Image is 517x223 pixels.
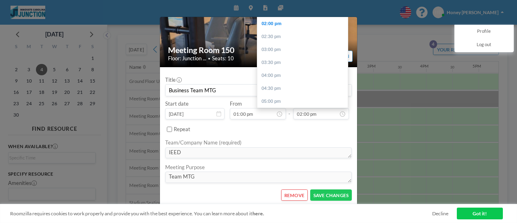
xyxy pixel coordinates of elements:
[455,25,513,38] a: Profile
[10,210,432,217] span: Roomzilla requires cookies to work properly and provide you with the best experience. You can lea...
[165,76,181,83] label: Title
[166,85,351,96] input: (No title)
[310,189,352,201] button: SAVE CHANGES
[288,103,290,117] span: -
[212,55,234,62] span: Seats: 10
[165,139,242,146] label: Team/Company Name (required)
[257,56,352,69] div: 03:30 pm
[257,95,352,108] div: 05:00 pm
[257,30,352,43] div: 02:30 pm
[208,56,210,61] span: •
[257,43,352,56] div: 03:00 pm
[257,69,352,82] div: 04:00 pm
[477,28,491,35] span: Profile
[281,189,307,201] button: REMOVE
[168,55,206,62] span: Floor: Junction ...
[432,210,448,217] a: Decline
[257,17,352,30] div: 02:00 pm
[477,42,491,48] span: Log out
[457,208,503,219] a: Got it!
[174,126,190,132] label: Repeat
[168,45,350,55] h2: Meeting Room 150
[230,100,242,107] label: From
[165,164,205,170] label: Meeting Purpose
[165,100,189,107] label: Start date
[257,82,352,95] div: 04:30 pm
[252,210,264,217] a: here.
[455,38,513,52] a: Log out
